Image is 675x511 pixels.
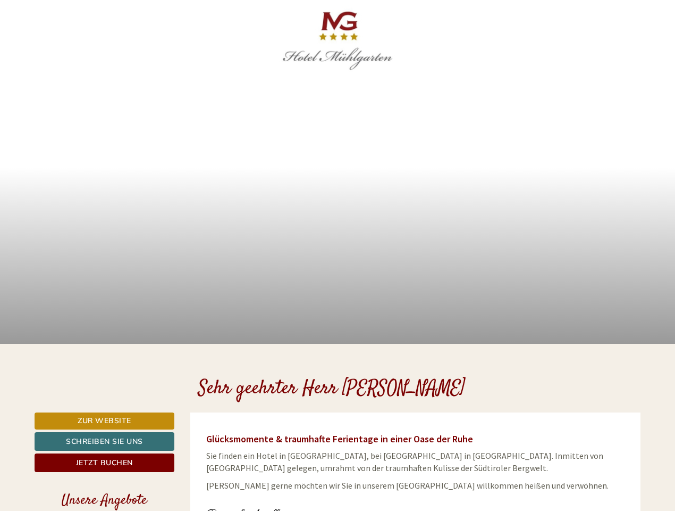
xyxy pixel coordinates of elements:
a: Schreiben Sie uns [35,432,174,451]
p: [PERSON_NAME] gerne möchten wir Sie in unserem [GEOGRAPHIC_DATA] willkommen heißen und verwöhnen. [206,480,625,492]
span: Sie finden ein Hotel in [GEOGRAPHIC_DATA], bei [GEOGRAPHIC_DATA] in [GEOGRAPHIC_DATA]. Inmitten v... [206,450,603,473]
a: Zur Website [35,413,174,430]
a: Jetzt buchen [35,454,174,472]
span: Glücksmomente & traumhafte Ferientage in einer Oase der Ruhe [206,433,473,445]
div: Unsere Angebote [35,491,174,510]
h1: Sehr geehrter Herr [PERSON_NAME] [198,378,465,400]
